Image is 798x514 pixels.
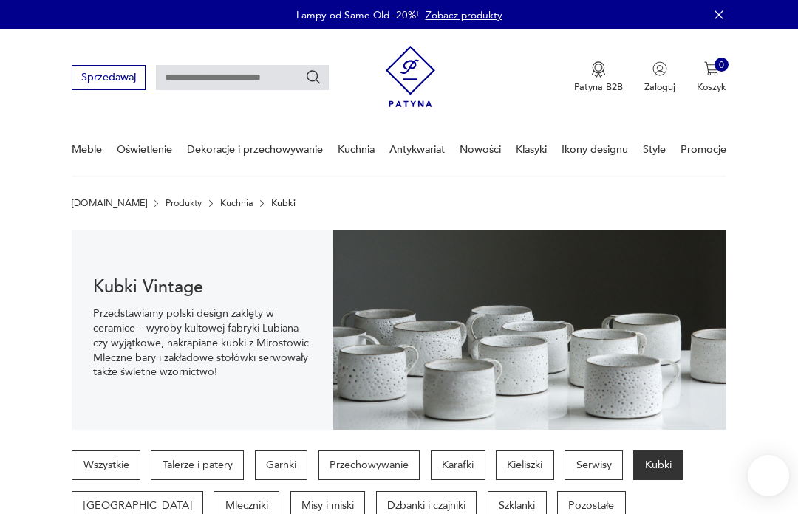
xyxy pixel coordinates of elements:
[697,80,726,94] p: Koszyk
[574,61,623,94] a: Ikona medaluPatyna B2B
[220,198,253,208] a: Kuchnia
[748,455,789,496] iframe: Smartsupp widget button
[117,124,172,175] a: Oświetlenie
[333,230,726,430] img: c6889ce7cfaffc5c673006ca7561ba64.jpg
[93,306,313,380] p: Przedstawiamy polski design zaklęty w ceramice – wyroby kultowej fabryki Lubiana czy wyjątkowe, n...
[271,198,296,208] p: Kubki
[386,41,435,112] img: Patyna - sklep z meblami i dekoracjami vintage
[305,69,321,86] button: Szukaj
[72,198,147,208] a: [DOMAIN_NAME]
[255,450,308,480] a: Garnki
[338,124,375,175] a: Kuchnia
[151,450,244,480] a: Talerze i patery
[562,124,628,175] a: Ikony designu
[72,124,102,175] a: Meble
[633,450,683,480] a: Kubki
[704,61,719,76] img: Ikona koszyka
[565,450,623,480] a: Serwisy
[166,198,202,208] a: Produkty
[681,124,726,175] a: Promocje
[643,124,666,175] a: Style
[72,74,145,83] a: Sprzedawaj
[318,450,420,480] a: Przechowywanie
[93,280,313,296] h1: Kubki Vintage
[697,61,726,94] button: 0Koszyk
[496,450,554,480] a: Kieliszki
[426,8,502,22] a: Zobacz produkty
[389,124,445,175] a: Antykwariat
[460,124,501,175] a: Nowości
[715,58,729,72] div: 0
[591,61,606,78] img: Ikona medalu
[644,61,675,94] button: Zaloguj
[187,124,323,175] a: Dekoracje i przechowywanie
[574,80,623,94] p: Patyna B2B
[516,124,547,175] a: Klasyki
[652,61,667,76] img: Ikonka użytkownika
[72,450,140,480] a: Wszystkie
[296,8,419,22] p: Lampy od Same Old -20%!
[574,61,623,94] button: Patyna B2B
[72,65,145,89] button: Sprzedawaj
[431,450,485,480] a: Karafki
[644,80,675,94] p: Zaloguj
